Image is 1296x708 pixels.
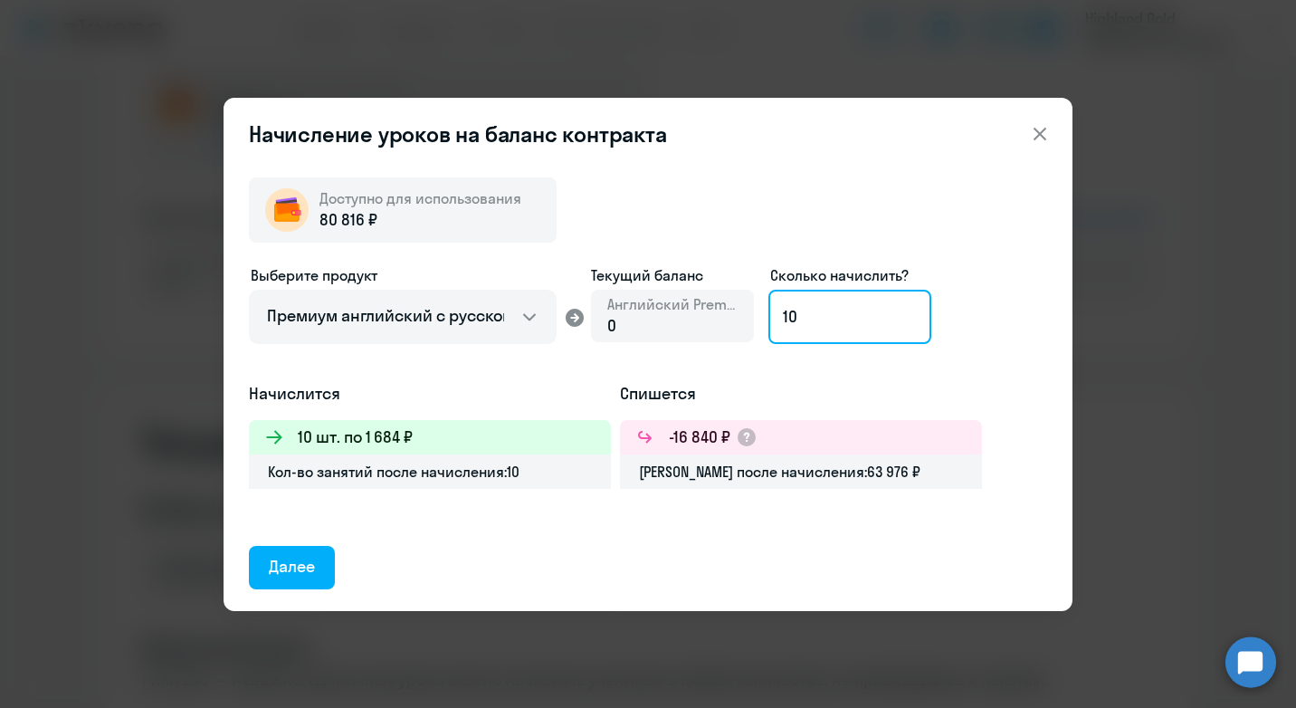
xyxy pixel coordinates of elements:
span: 0 [607,315,616,336]
header: Начисление уроков на баланс контракта [224,120,1072,148]
img: wallet-circle.png [265,188,309,232]
h3: 10 шт. по 1 684 ₽ [298,426,413,449]
button: Далее [249,546,335,589]
span: Доступно для использования [319,189,521,207]
span: Выберите продукт [251,266,377,284]
h5: Спишется [620,382,982,406]
h5: Начислится [249,382,611,406]
span: Сколько начислить? [770,266,909,284]
div: Далее [269,555,315,579]
h3: -16 840 ₽ [669,426,730,449]
div: Кол-во занятий после начисления: 10 [249,454,611,489]
span: 80 816 ₽ [319,208,377,232]
span: Текущий баланс [591,264,754,286]
span: Английский Premium [607,294,738,314]
div: [PERSON_NAME] после начисления: 63 976 ₽ [620,454,982,489]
